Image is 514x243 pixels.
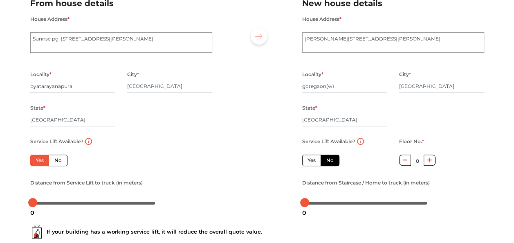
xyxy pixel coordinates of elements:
[30,225,484,239] div: If your building has a working service lift, it will reduce the overall quote value.
[27,206,38,220] div: 0
[30,103,45,113] label: State
[30,136,83,147] label: Service Lift Available?
[30,225,43,239] img: ...
[30,69,52,80] label: Locality
[321,155,339,166] label: No
[30,155,49,166] label: Yes
[302,14,341,25] label: House Address
[302,103,317,113] label: State
[302,178,430,188] label: Distance from Staircase / Home to truck (in meters)
[127,69,139,80] label: City
[399,69,411,80] label: City
[302,155,321,166] label: Yes
[302,69,323,80] label: Locality
[30,14,70,25] label: House Address
[30,178,143,188] label: Distance from Service Lift to truck (in meters)
[49,155,67,166] label: No
[399,136,424,147] label: Floor No.
[299,206,310,220] div: 0
[302,136,355,147] label: Service Lift Available?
